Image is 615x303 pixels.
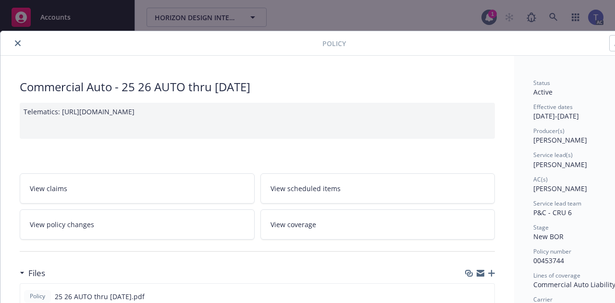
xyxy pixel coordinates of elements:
span: Policy number [533,247,571,255]
span: Policy [322,38,346,48]
span: [PERSON_NAME] [533,135,587,145]
span: View scheduled items [271,183,341,194]
span: Service lead(s) [533,151,573,159]
span: P&C - CRU 6 [533,208,572,217]
span: 00453744 [533,256,564,265]
span: 25 26 AUTO thru [DATE].pdf [55,291,145,302]
span: Status [533,79,550,87]
h3: Files [28,267,45,279]
div: Commercial Auto - 25 26 AUTO thru [DATE] [20,79,495,95]
span: AC(s) [533,175,548,183]
span: Stage [533,223,549,231]
button: close [12,37,24,49]
span: Producer(s) [533,127,565,135]
span: Effective dates [533,103,573,111]
a: View scheduled items [260,173,495,204]
span: [PERSON_NAME] [533,184,587,193]
span: Service lead team [533,199,581,207]
a: View claims [20,173,255,204]
span: Policy [28,292,47,301]
button: download file [467,291,474,302]
div: Files [20,267,45,279]
a: View policy changes [20,209,255,240]
span: View policy changes [30,219,94,230]
span: Active [533,87,553,97]
button: preview file [482,291,491,302]
span: New BOR [533,232,564,241]
div: Telematics: [URL][DOMAIN_NAME] [20,103,495,139]
span: Lines of coverage [533,271,580,279]
span: [PERSON_NAME] [533,160,587,169]
span: View coverage [271,219,316,230]
a: View coverage [260,209,495,240]
span: View claims [30,183,67,194]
